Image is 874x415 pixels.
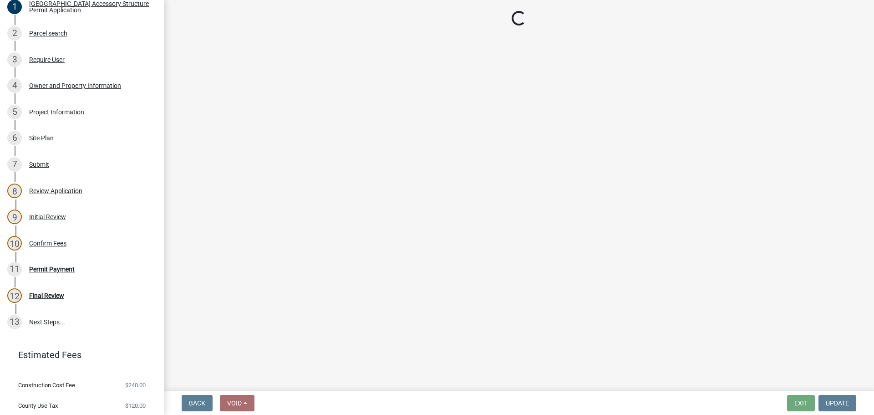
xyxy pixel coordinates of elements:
[29,56,65,63] div: Require User
[7,52,22,67] div: 3
[818,395,856,411] button: Update
[29,135,54,141] div: Site Plan
[18,403,58,409] span: County Use Tax
[7,184,22,198] div: 8
[7,157,22,172] div: 7
[29,82,121,89] div: Owner and Property Information
[227,400,242,407] span: Void
[29,266,75,272] div: Permit Payment
[182,395,213,411] button: Back
[7,78,22,93] div: 4
[7,262,22,277] div: 11
[220,395,254,411] button: Void
[189,400,205,407] span: Back
[125,403,146,409] span: $120.00
[7,131,22,145] div: 6
[7,288,22,303] div: 12
[29,0,149,13] div: [GEOGRAPHIC_DATA] Accessory Structure Permit Application
[7,315,22,329] div: 13
[18,382,75,388] span: Construction Cost Fee
[29,161,49,168] div: Submit
[7,105,22,119] div: 5
[125,382,146,388] span: $240.00
[29,30,67,36] div: Parcel search
[7,26,22,41] div: 2
[787,395,815,411] button: Exit
[826,400,849,407] span: Update
[7,210,22,224] div: 9
[29,188,82,194] div: Review Application
[29,109,84,115] div: Project Information
[29,214,66,220] div: Initial Review
[7,346,149,364] a: Estimated Fees
[29,292,64,299] div: Final Review
[29,240,66,246] div: Confirm Fees
[7,236,22,251] div: 10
